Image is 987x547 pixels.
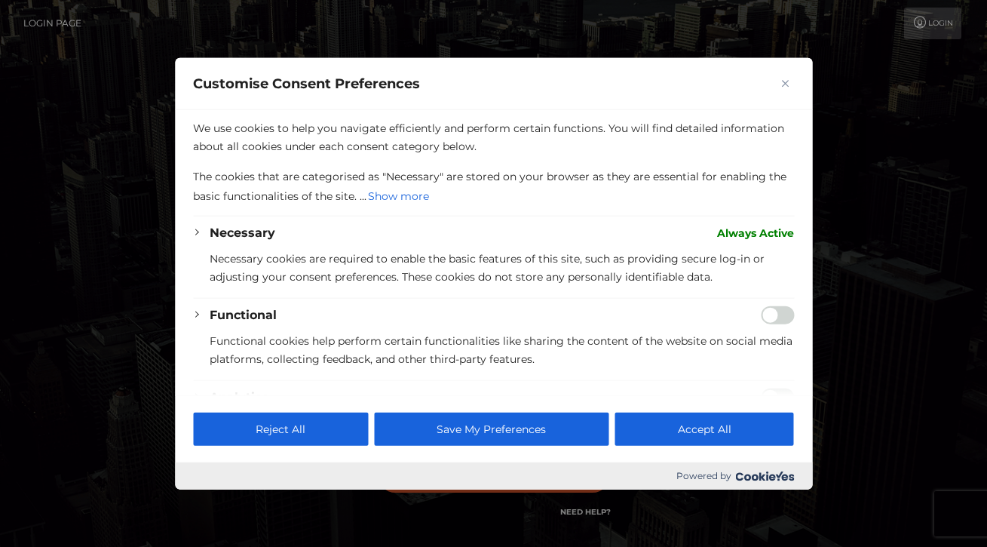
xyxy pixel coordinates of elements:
[781,79,789,87] img: Close
[193,167,794,206] p: The cookies that are categorised as "Necessary" are stored on your browser as they are essential ...
[210,306,277,324] button: Functional
[366,185,431,206] button: Show more
[175,57,812,490] div: Customise Consent Preferences
[193,413,368,446] button: Reject All
[717,223,794,241] span: Always Active
[761,306,794,324] input: Enable Functional
[175,462,812,490] div: Powered by
[193,74,420,92] span: Customise Consent Preferences
[735,471,794,481] img: Cookieyes logo
[776,74,794,92] button: Close
[210,249,794,285] p: Necessary cookies are required to enable the basic features of this site, such as providing secur...
[210,223,275,241] button: Necessary
[374,413,608,446] button: Save My Preferences
[615,413,794,446] button: Accept All
[210,331,794,367] p: Functional cookies help perform certain functionalities like sharing the content of the website o...
[193,118,794,155] p: We use cookies to help you navigate efficiently and perform certain functions. You will find deta...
